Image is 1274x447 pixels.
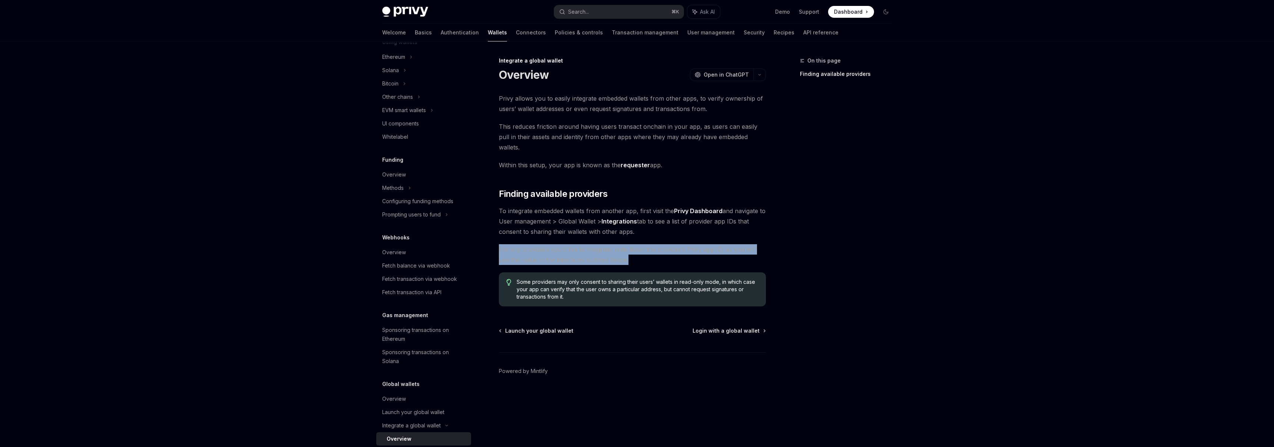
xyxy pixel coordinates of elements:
div: Launch your global wallet [382,408,444,417]
span: Within this setup, your app is known as the app. [499,160,766,170]
a: UI components [376,117,471,130]
span: For any providers you’d like to integrate, note down the provider’s Privy app ID, as you will use... [499,244,766,265]
div: Fetch transaction via webhook [382,275,457,283]
button: Ask AI [687,5,720,19]
h5: Webhooks [382,233,410,242]
div: Overview [382,170,406,179]
a: Authentication [441,24,479,41]
div: Fetch balance via webhook [382,261,450,270]
a: Sponsoring transactions on Solana [376,346,471,368]
button: Toggle dark mode [880,6,892,18]
span: This reduces friction around having users transact onchain in your app, as users can easily pull ... [499,121,766,152]
svg: Tip [506,279,511,286]
strong: requester [621,161,650,169]
a: Recipes [774,24,794,41]
a: Sponsoring transactions on Ethereum [376,323,471,346]
a: User management [687,24,735,41]
a: Configuring funding methods [376,195,471,208]
a: Login with a global wallet [693,327,765,335]
h5: Funding [382,155,403,164]
div: Overview [387,434,411,443]
span: Dashboard [834,8,863,16]
div: Integrate a global wallet [382,421,441,430]
a: Demo [775,8,790,16]
a: Fetch balance via webhook [376,259,471,272]
div: Fetch transaction via API [382,288,441,297]
a: Overview [376,432,471,446]
div: Prompting users to fund [382,210,441,219]
div: UI components [382,119,419,128]
span: Some providers may only consent to sharing their users’ wallets in read-only mode, in which case ... [517,278,758,300]
a: Finding available providers [800,68,898,80]
div: EVM smart wallets [382,106,426,115]
a: Security [744,24,765,41]
a: Powered by Mintlify [499,367,548,375]
div: Solana [382,66,399,75]
div: Overview [382,394,406,403]
span: Ask AI [700,8,715,16]
a: Dashboard [828,6,874,18]
h5: Global wallets [382,380,420,389]
a: Launch your global wallet [376,406,471,419]
h5: Gas management [382,311,428,320]
a: Fetch transaction via API [376,286,471,299]
a: Policies & controls [555,24,603,41]
div: Overview [382,248,406,257]
div: Integrate a global wallet [499,57,766,64]
div: Sponsoring transactions on Ethereum [382,326,467,343]
span: Privy allows you to easily integrate embedded wallets from other apps, to verify ownership of use... [499,93,766,114]
span: To integrate embedded wallets from another app, first visit the and navigate to User management >... [499,206,766,237]
span: Open in ChatGPT [704,71,749,78]
a: Support [799,8,819,16]
div: Configuring funding methods [382,197,453,206]
a: Integrations [601,218,637,225]
img: dark logo [382,7,428,17]
div: Other chains [382,93,413,101]
button: Open in ChatGPT [690,68,753,81]
div: Whitelabel [382,132,408,141]
div: Bitcoin [382,79,398,88]
div: Methods [382,184,404,192]
span: Login with a global wallet [693,327,760,335]
strong: Integrations [601,218,637,225]
a: Overview [376,246,471,259]
a: Launch your global wallet [500,327,573,335]
a: Wallets [488,24,507,41]
a: Privy Dashboard [674,207,723,215]
a: Whitelabel [376,130,471,144]
div: Sponsoring transactions on Solana [382,348,467,366]
span: Launch your global wallet [505,327,573,335]
div: Ethereum [382,53,405,61]
button: Search...⌘K [554,5,684,19]
a: Fetch transaction via webhook [376,272,471,286]
a: API reference [803,24,838,41]
a: Overview [376,392,471,406]
a: Welcome [382,24,406,41]
a: Connectors [516,24,546,41]
span: On this page [807,56,841,65]
a: Overview [376,168,471,181]
span: Finding available providers [499,188,607,200]
a: Transaction management [612,24,678,41]
span: ⌘ K [671,9,679,15]
h1: Overview [499,68,549,81]
div: Search... [568,7,589,16]
a: Basics [415,24,432,41]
